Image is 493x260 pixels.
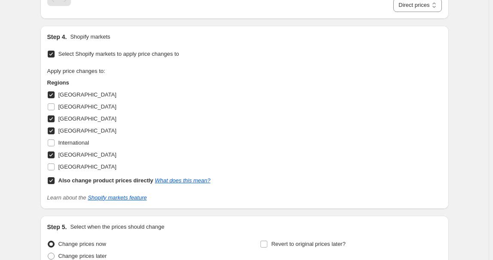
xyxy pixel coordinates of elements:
[47,68,105,74] span: Apply price changes to:
[58,241,106,247] span: Change prices now
[155,177,210,184] a: What does this mean?
[47,223,67,231] h2: Step 5.
[58,103,116,110] span: [GEOGRAPHIC_DATA]
[47,194,147,201] i: Learn about the
[58,163,116,170] span: [GEOGRAPHIC_DATA]
[58,139,89,146] span: International
[58,151,116,158] span: [GEOGRAPHIC_DATA]
[58,253,107,259] span: Change prices later
[88,194,147,201] a: Shopify markets feature
[70,223,164,231] p: Select when the prices should change
[70,33,110,41] p: Shopify markets
[58,91,116,98] span: [GEOGRAPHIC_DATA]
[47,79,211,87] h3: Regions
[47,33,67,41] h2: Step 4.
[58,115,116,122] span: [GEOGRAPHIC_DATA]
[58,51,179,57] span: Select Shopify markets to apply price changes to
[271,241,346,247] span: Revert to original prices later?
[58,177,153,184] b: Also change product prices directly
[58,127,116,134] span: [GEOGRAPHIC_DATA]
